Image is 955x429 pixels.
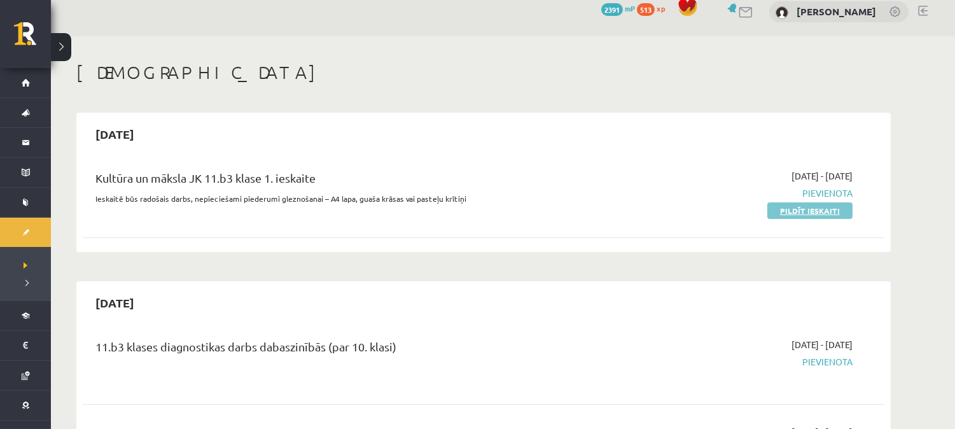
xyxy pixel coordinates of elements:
a: 513 xp [637,3,671,13]
span: 2391 [601,3,623,16]
h2: [DATE] [83,288,147,318]
a: Pildīt ieskaiti [767,202,853,219]
span: [DATE] - [DATE] [791,169,853,183]
span: 513 [637,3,655,16]
span: Pievienota [613,355,853,369]
div: Kultūra un māksla JK 11.b3 klase 1. ieskaite [95,169,594,193]
a: Rīgas 1. Tālmācības vidusskola [14,22,51,54]
h1: [DEMOGRAPHIC_DATA] [76,62,891,83]
span: mP [625,3,635,13]
span: xp [657,3,665,13]
a: 2391 mP [601,3,635,13]
div: 11.b3 klases diagnostikas darbs dabaszinībās (par 10. klasi) [95,338,594,362]
h2: [DATE] [83,119,147,149]
p: Ieskaitē būs radošais darbs, nepieciešami piederumi gleznošanai – A4 lapa, guaša krāsas vai paste... [95,193,594,204]
span: Pievienota [613,186,853,200]
img: Alvis Skrastiņš [776,6,788,19]
a: [PERSON_NAME] [797,5,876,18]
span: [DATE] - [DATE] [791,338,853,351]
